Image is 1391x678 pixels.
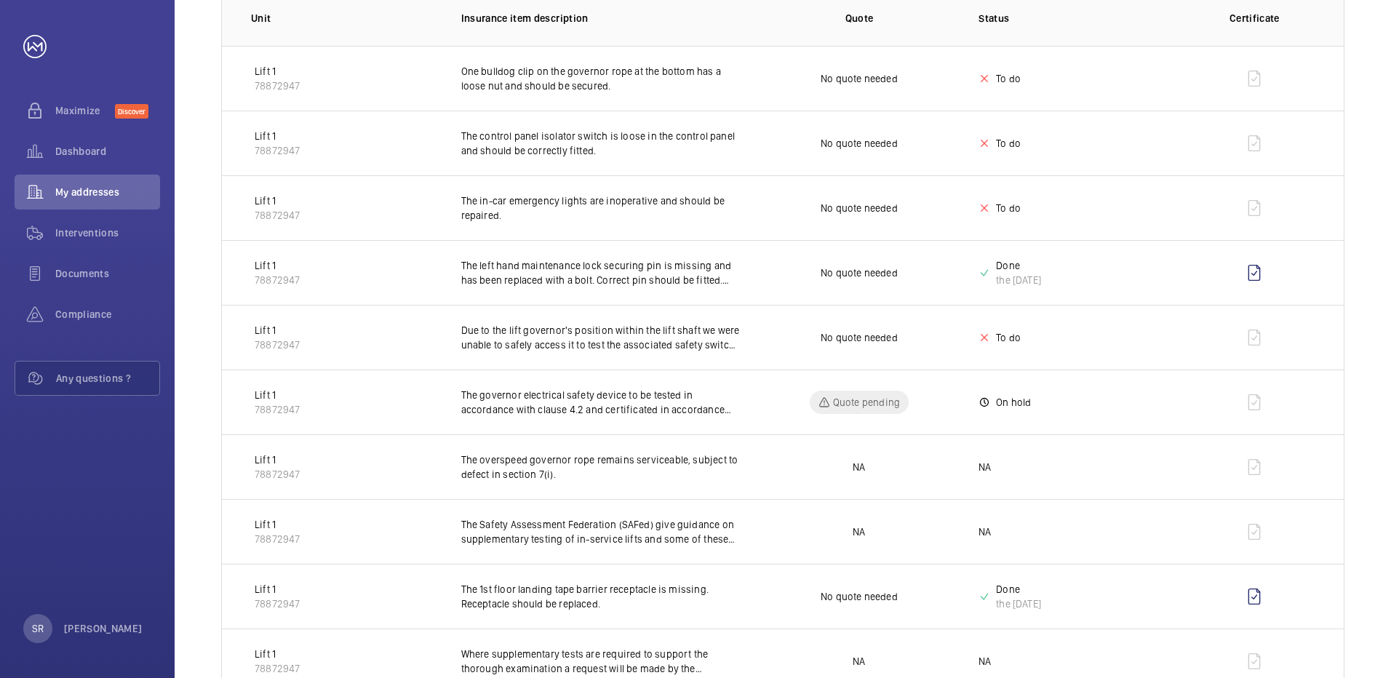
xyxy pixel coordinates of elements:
p: 78872947 [255,273,300,287]
p: Lift 1 [255,64,300,79]
div: the [DATE] [996,597,1041,611]
p: Due to the lift governor's position within the lift shaft we were unable to safely access it to t... [461,323,740,352]
p: On hold [996,395,1031,410]
p: 78872947 [255,597,300,611]
p: The governor electrical safety device to be tested in accordance with clause 4.2 and certificated... [461,388,740,417]
span: Dashboard [55,144,160,159]
span: My addresses [55,185,160,199]
p: NA [853,525,865,539]
p: The Safety Assessment Federation (SAFed) give guidance on supplementary testing of in-service lif... [461,517,740,546]
p: Certificate [1195,11,1315,25]
p: No quote needed [821,266,898,280]
p: 78872947 [255,143,300,158]
p: Lift 1 [255,194,300,208]
p: NA [979,460,991,474]
p: No quote needed [821,589,898,604]
p: The left hand maintenance lock securing pin is missing and has been replaced with a bolt. Correct... [461,258,740,287]
p: Quote [845,11,874,25]
p: NA [853,460,865,474]
span: Any questions ? [56,371,159,386]
p: To do [996,330,1021,345]
p: Insurance item description [461,11,740,25]
p: Lift 1 [255,388,300,402]
p: Quote pending [833,395,900,410]
p: Lift 1 [255,647,300,661]
span: Discover [115,104,148,119]
p: 78872947 [255,467,300,482]
p: The 1st floor landing tape barrier receptacle is missing. Receptacle should be replaced. [461,582,740,611]
p: No quote needed [821,201,898,215]
span: Documents [55,266,160,281]
p: Unit [251,11,438,25]
p: 78872947 [255,532,300,546]
span: Maximize [55,103,115,118]
p: Lift 1 [255,517,300,532]
p: SR [32,621,44,636]
p: Where supplementary tests are required to support the thorough examination a request will be made... [461,647,740,676]
p: To do [996,136,1021,151]
p: No quote needed [821,71,898,86]
p: Lift 1 [255,258,300,273]
p: To do [996,201,1021,215]
div: the [DATE] [996,273,1041,287]
p: Lift 1 [255,582,300,597]
p: [PERSON_NAME] [64,621,143,636]
p: To do [996,71,1021,86]
p: No quote needed [821,136,898,151]
p: 78872947 [255,338,300,352]
p: No quote needed [821,330,898,345]
span: Interventions [55,226,160,240]
p: NA [853,654,865,669]
p: The overspeed governor rope remains serviceable, subject to defect in section 7(i). [461,452,740,482]
p: The control panel isolator switch is loose in the control panel and should be correctly fitted. [461,129,740,158]
p: The in-car emergency lights are inoperative and should be repaired. [461,194,740,223]
p: NA [979,654,991,669]
p: NA [979,525,991,539]
p: One bulldog clip on the governor rope at the bottom has a loose nut and should be secured. [461,64,740,93]
p: Status [979,11,1171,25]
span: Compliance [55,307,160,322]
p: 78872947 [255,661,300,676]
p: Done [996,258,1041,273]
p: Lift 1 [255,452,300,467]
p: Lift 1 [255,323,300,338]
p: 78872947 [255,402,300,417]
p: 78872947 [255,208,300,223]
p: Lift 1 [255,129,300,143]
p: 78872947 [255,79,300,93]
p: Done [996,582,1041,597]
